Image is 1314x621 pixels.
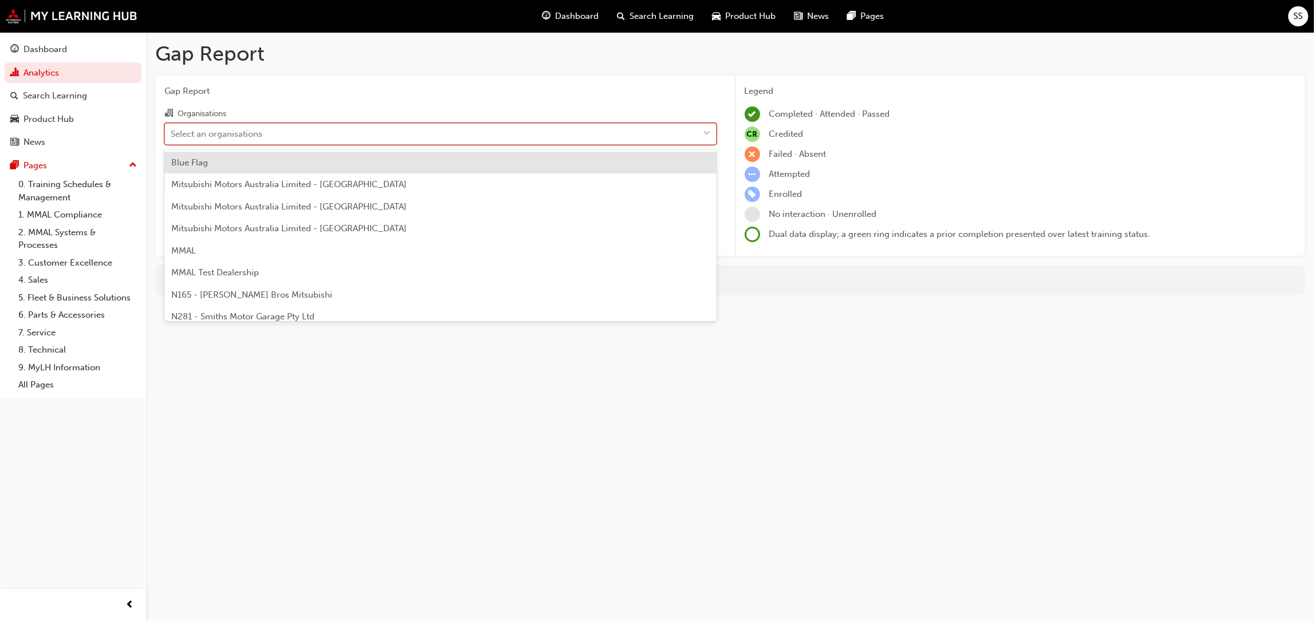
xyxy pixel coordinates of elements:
span: down-icon [703,126,711,141]
div: Pages [23,159,47,172]
div: Legend [745,85,1296,98]
a: 1. MMAL Compliance [14,206,141,224]
span: N281 - Smiths Motor Garage Pty Ltd [171,311,314,322]
span: Mitsubishi Motors Australia Limited - [GEOGRAPHIC_DATA] [171,179,407,189]
span: car-icon [10,114,19,125]
span: Gap Report [164,85,717,98]
span: Mitsubishi Motors Australia Limited - [GEOGRAPHIC_DATA] [171,223,407,234]
div: Select an organisations [171,127,262,140]
a: 6. Parts & Accessories [14,306,141,324]
span: prev-icon [126,598,135,612]
span: Completed · Attended · Passed [769,109,890,119]
span: search-icon [617,9,625,23]
span: MMAL [171,246,196,256]
span: Search Learning [630,10,694,23]
a: All Pages [14,376,141,394]
a: news-iconNews [785,5,838,28]
span: MMAL Test Dealership [171,267,259,278]
img: mmal [6,9,137,23]
span: search-icon [10,91,18,101]
span: news-icon [10,137,19,148]
span: N165 - [PERSON_NAME] Bros Mitsubishi [171,290,332,300]
span: Pages [860,10,884,23]
span: Attempted [769,169,811,179]
a: 7. Service [14,324,141,342]
span: chart-icon [10,68,19,78]
h1: Gap Report [155,41,1305,66]
a: 8. Technical [14,341,141,359]
span: null-icon [745,126,760,142]
a: 2. MMAL Systems & Processes [14,224,141,254]
span: No interaction · Unenrolled [769,209,877,219]
div: Organisations [178,108,226,120]
span: guage-icon [10,45,19,55]
a: Product Hub [5,109,141,130]
span: learningRecordVerb_ATTEMPT-icon [745,167,760,182]
a: pages-iconPages [838,5,893,28]
span: Dashboard [555,10,599,23]
button: Pages [5,155,141,176]
span: Dual data display; a green ring indicates a prior completion presented over latest training status. [769,229,1151,239]
a: car-iconProduct Hub [703,5,785,28]
a: 9. MyLH Information [14,359,141,377]
a: 0. Training Schedules & Management [14,176,141,206]
span: organisation-icon [164,109,173,119]
span: Credited [769,129,804,139]
a: Dashboard [5,39,141,60]
span: guage-icon [542,9,550,23]
span: news-icon [794,9,802,23]
div: Dashboard [23,43,67,56]
span: learningRecordVerb_COMPLETE-icon [745,106,760,122]
div: Product Hub [23,113,74,126]
a: Analytics [5,62,141,84]
span: SS [1294,10,1303,23]
button: SS [1288,6,1308,26]
a: 3. Customer Excellence [14,254,141,272]
a: search-iconSearch Learning [608,5,703,28]
div: Search Learning [23,89,87,102]
a: 4. Sales [14,271,141,289]
span: News [807,10,829,23]
span: pages-icon [10,161,19,171]
span: Blue Flag [171,157,208,168]
span: Enrolled [769,189,802,199]
span: learningRecordVerb_ENROLL-icon [745,187,760,202]
button: DashboardAnalyticsSearch LearningProduct HubNews [5,37,141,155]
span: learningRecordVerb_FAIL-icon [745,147,760,162]
span: up-icon [129,158,137,173]
a: Search Learning [5,85,141,106]
div: For more in-depth analysis and data download, go to [164,274,1296,287]
span: pages-icon [847,9,856,23]
span: Product Hub [725,10,776,23]
span: Mitsubishi Motors Australia Limited - [GEOGRAPHIC_DATA] [171,201,407,212]
span: learningRecordVerb_NONE-icon [745,207,760,222]
span: car-icon [712,9,721,23]
a: 5. Fleet & Business Solutions [14,289,141,307]
a: guage-iconDashboard [533,5,608,28]
div: News [23,136,45,149]
a: News [5,132,141,153]
span: Failed · Absent [769,149,827,159]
